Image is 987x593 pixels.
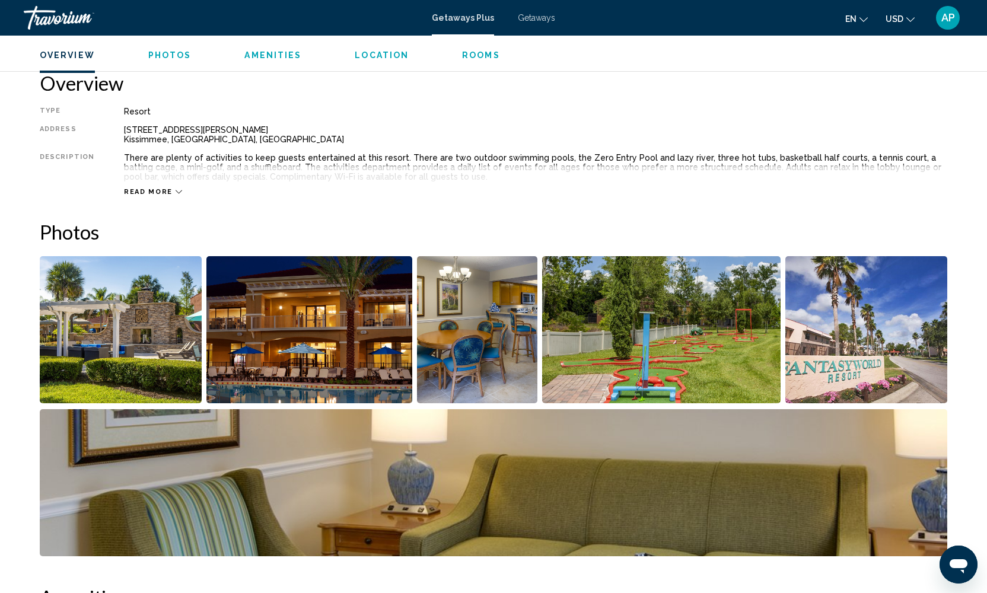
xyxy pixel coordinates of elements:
[518,13,555,23] a: Getaways
[417,256,537,404] button: Open full-screen image slider
[40,153,94,181] div: Description
[355,50,409,60] button: Location
[124,188,173,196] span: Read more
[124,153,947,181] div: There are plenty of activities to keep guests entertained at this resort. There are two outdoor s...
[542,256,781,404] button: Open full-screen image slider
[432,13,494,23] a: Getaways Plus
[124,187,182,196] button: Read more
[40,125,94,144] div: Address
[845,14,857,24] span: en
[40,107,94,116] div: Type
[40,409,947,557] button: Open full-screen image slider
[941,12,955,24] span: AP
[24,6,420,30] a: Travorium
[462,50,500,60] button: Rooms
[40,71,947,95] h2: Overview
[244,50,301,60] button: Amenities
[785,256,947,404] button: Open full-screen image slider
[40,50,95,60] button: Overview
[40,256,202,404] button: Open full-screen image slider
[124,107,947,116] div: Resort
[845,10,868,27] button: Change language
[206,256,413,404] button: Open full-screen image slider
[886,14,903,24] span: USD
[940,546,978,584] iframe: Button to launch messaging window
[886,10,915,27] button: Change currency
[932,5,963,30] button: User Menu
[40,220,947,244] h2: Photos
[124,125,947,144] div: [STREET_ADDRESS][PERSON_NAME] Kissimmee, [GEOGRAPHIC_DATA], [GEOGRAPHIC_DATA]
[148,50,192,60] button: Photos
